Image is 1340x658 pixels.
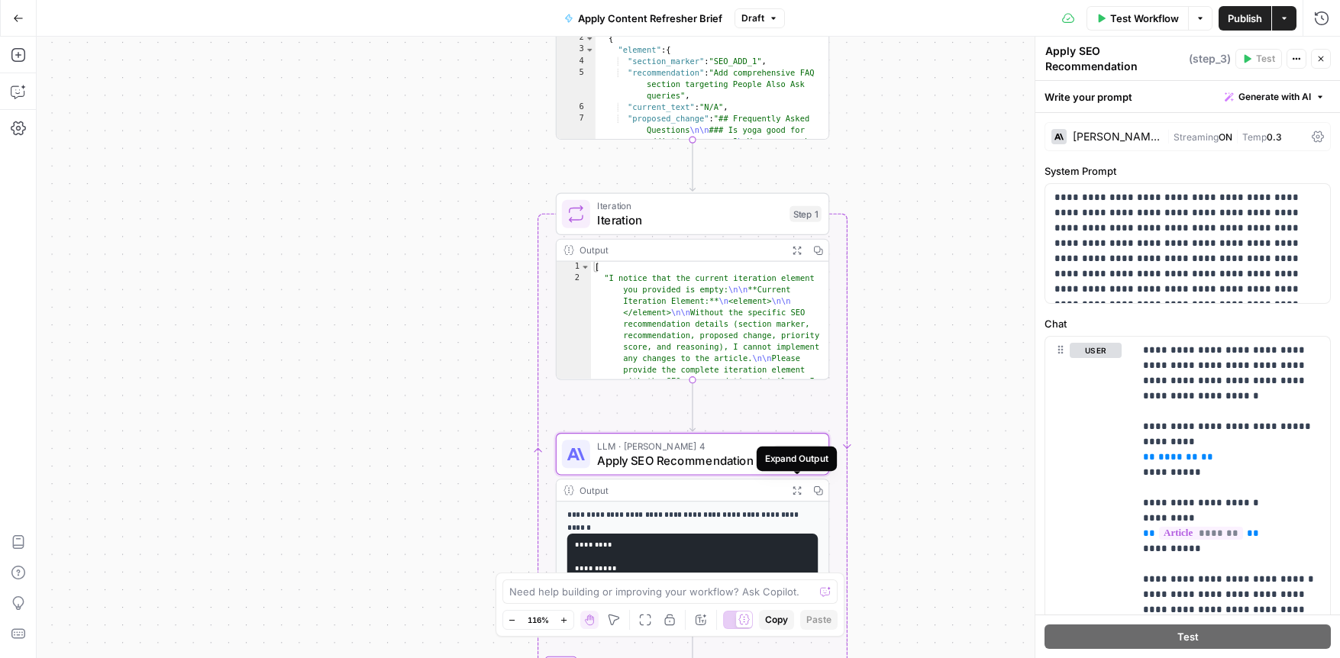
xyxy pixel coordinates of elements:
[1235,49,1282,69] button: Test
[1045,624,1331,649] button: Test
[597,439,767,453] span: LLM · [PERSON_NAME] 4
[528,614,549,626] span: 116%
[557,273,591,422] div: 2
[597,211,783,229] span: Iteration
[1238,90,1311,104] span: Generate with AI
[585,44,595,56] span: Toggle code folding, rows 3 through 11
[690,140,696,191] g: Edge from step_4 to step_1
[557,113,596,331] div: 7
[557,56,596,67] div: 4
[773,445,821,463] div: Step 3
[555,6,731,31] button: Apply Content Refresher Brief
[557,67,596,102] div: 5
[765,613,788,627] span: Copy
[1242,131,1267,143] span: Temp
[735,8,785,28] button: Draft
[1228,11,1262,26] span: Publish
[806,613,831,627] span: Paste
[1267,131,1282,143] span: 0.3
[1177,629,1199,644] span: Test
[800,610,838,630] button: Paste
[1045,316,1331,331] label: Chat
[1232,128,1242,144] span: |
[580,483,781,498] div: Output
[597,199,783,214] span: Iteration
[690,380,696,431] g: Edge from step_1 to step_3
[585,33,595,44] span: Toggle code folding, rows 2 through 12
[759,610,794,630] button: Copy
[578,11,722,26] span: Apply Content Refresher Brief
[741,11,764,25] span: Draft
[1219,6,1271,31] button: Publish
[1174,131,1219,143] span: Streaming
[1087,6,1188,31] button: Test Workflow
[1256,52,1275,66] span: Test
[1045,44,1185,74] textarea: Apply SEO Recommendation
[557,262,591,273] div: 1
[557,33,596,44] div: 2
[1073,131,1161,142] div: [PERSON_NAME] 4
[580,262,590,273] span: Toggle code folding, rows 1 through 5
[1070,343,1122,358] button: user
[580,243,781,257] div: Output
[557,44,596,56] div: 3
[1110,11,1179,26] span: Test Workflow
[556,193,830,380] div: LoopIterationIterationStep 1Output[ "I notice that the current iteration element you provided is ...
[1045,163,1331,179] label: System Prompt
[557,102,596,113] div: 6
[765,452,829,466] div: Expand Output
[1189,51,1231,66] span: ( step_3 )
[1035,81,1340,112] div: Write your prompt
[597,451,767,469] span: Apply SEO Recommendation
[1219,131,1232,143] span: ON
[789,206,822,222] div: Step 1
[1167,128,1174,144] span: |
[1219,87,1331,107] button: Generate with AI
